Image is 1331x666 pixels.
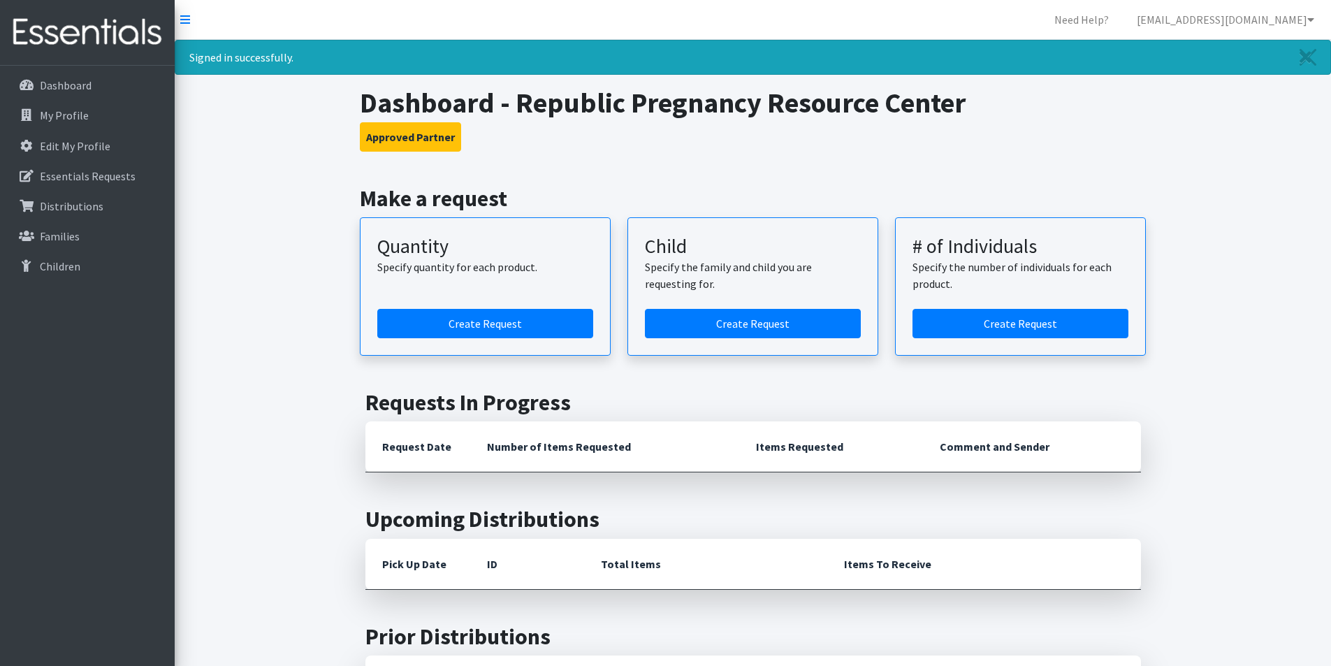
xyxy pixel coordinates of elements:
[377,235,593,259] h3: Quantity
[6,162,169,190] a: Essentials Requests
[365,421,470,472] th: Request Date
[40,108,89,122] p: My Profile
[645,235,861,259] h3: Child
[365,506,1141,533] h2: Upcoming Distributions
[40,78,92,92] p: Dashboard
[912,235,1128,259] h3: # of Individuals
[470,539,584,590] th: ID
[912,309,1128,338] a: Create a request by number of individuals
[360,185,1146,212] h2: Make a request
[365,623,1141,650] h2: Prior Distributions
[923,421,1140,472] th: Comment and Sender
[6,132,169,160] a: Edit My Profile
[365,389,1141,416] h2: Requests In Progress
[1126,6,1325,34] a: [EMAIL_ADDRESS][DOMAIN_NAME]
[360,86,1146,120] h1: Dashboard - Republic Pregnancy Resource Center
[40,139,110,153] p: Edit My Profile
[645,309,861,338] a: Create a request for a child or family
[175,40,1331,75] div: Signed in successfully.
[6,71,169,99] a: Dashboard
[739,421,923,472] th: Items Requested
[645,259,861,292] p: Specify the family and child you are requesting for.
[6,101,169,129] a: My Profile
[1286,41,1330,74] a: Close
[40,199,103,213] p: Distributions
[377,259,593,275] p: Specify quantity for each product.
[40,259,80,273] p: Children
[584,539,827,590] th: Total Items
[827,539,1141,590] th: Items To Receive
[365,539,470,590] th: Pick Up Date
[40,229,80,243] p: Families
[40,169,136,183] p: Essentials Requests
[470,421,740,472] th: Number of Items Requested
[6,222,169,250] a: Families
[360,122,461,152] button: Approved Partner
[1043,6,1120,34] a: Need Help?
[6,252,169,280] a: Children
[6,9,169,56] img: HumanEssentials
[6,192,169,220] a: Distributions
[377,309,593,338] a: Create a request by quantity
[912,259,1128,292] p: Specify the number of individuals for each product.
